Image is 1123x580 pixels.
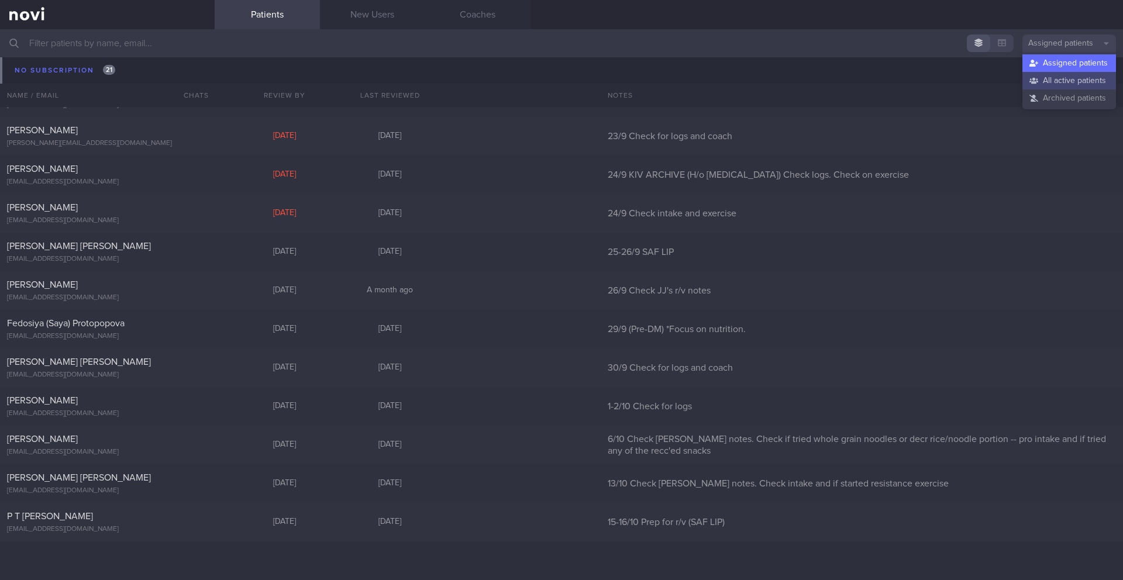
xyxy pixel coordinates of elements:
div: 6/10 Check [PERSON_NAME] notes. Check if tried whole grain noodles or decr rice/noodle portion --... [601,433,1123,457]
div: 1-2/10 Check for logs [601,401,1123,412]
div: [DATE] [232,170,337,180]
div: [DATE] [337,401,443,412]
div: 24/9 Check intake and exercise [601,208,1123,219]
button: Assigned patients [1022,34,1116,52]
div: [EMAIL_ADDRESS][DOMAIN_NAME] [7,486,208,495]
div: [DATE] [232,440,337,450]
div: [DATE] [337,478,443,489]
div: 23/9 Check for logs and coach [601,130,1123,142]
div: [DATE] [232,247,337,257]
div: [DATE] [232,285,337,296]
div: [DATE] [232,92,337,103]
div: [DATE] [337,54,443,64]
div: [EMAIL_ADDRESS][DOMAIN_NAME] [7,294,208,302]
div: 22-24/9 Check intake (KIV enc pro shake) and exercise [601,92,1123,103]
div: [EMAIL_ADDRESS][DOMAIN_NAME] [7,101,208,109]
div: [EMAIL_ADDRESS][DOMAIN_NAME] [7,448,208,457]
div: [EMAIL_ADDRESS][DOMAIN_NAME] [7,216,208,225]
div: [EMAIL_ADDRESS][DOMAIN_NAME] [7,178,208,187]
div: 13/10 Check [PERSON_NAME] notes. Check intake and if started resistance exercise [601,478,1123,489]
span: [PERSON_NAME] [PERSON_NAME] [7,241,151,251]
span: [PERSON_NAME] [7,434,78,444]
span: P T [PERSON_NAME] [7,512,93,521]
span: [PERSON_NAME] [7,164,78,174]
span: [PERSON_NAME] [7,203,78,212]
div: [EMAIL_ADDRESS][DOMAIN_NAME] [7,332,208,341]
div: [DATE] [232,401,337,412]
div: [EMAIL_ADDRESS][DOMAIN_NAME] [7,525,208,534]
div: [DATE] [337,247,443,257]
button: Assigned patients [1022,54,1116,72]
button: Archived patients [1022,89,1116,107]
div: [DATE] [232,324,337,334]
div: [DATE] [232,131,337,141]
div: [DATE] [232,478,337,489]
div: [DATE] [232,54,337,64]
div: [DATE] [337,324,443,334]
span: [PERSON_NAME] [PERSON_NAME] [7,357,151,367]
div: [EMAIL_ADDRESS][DOMAIN_NAME] [7,371,208,379]
div: 30/9 Check for logs and coach [601,362,1123,374]
button: All active patients [1022,72,1116,89]
div: 24/9 KIV ARCHIVE (H/o [MEDICAL_DATA]) Check logs. Check on exercise [601,169,1123,181]
span: [PERSON_NAME] [7,280,78,289]
div: Dig Supp [601,53,1123,65]
div: [DATE] [337,362,443,373]
div: [DATE] [232,517,337,527]
div: [DATE] [232,362,337,373]
div: [PERSON_NAME][EMAIL_ADDRESS][DOMAIN_NAME] [7,139,208,148]
div: [EMAIL_ADDRESS][DOMAIN_NAME] [7,255,208,264]
div: [EMAIL_ADDRESS][DOMAIN_NAME] [7,409,208,418]
span: [PERSON_NAME] [PERSON_NAME] [7,473,151,482]
div: [DATE] [337,131,443,141]
div: [DATE] [337,208,443,219]
div: [DATE] [232,208,337,219]
div: [DATE] [337,517,443,527]
div: 26/9 Check JJ's r/v notes [601,285,1123,296]
span: [PERSON_NAME] [7,396,78,405]
div: [DATE] [337,92,443,103]
span: Noor 'Afifah [7,87,54,96]
span: Fedosiya (Saya) Protopopova [7,319,125,328]
div: 25-26/9 SAF LIP [601,246,1123,258]
div: [EMAIL_ADDRESS][DOMAIN_NAME] [7,62,208,71]
div: 15-16/10 Prep for r/v (SAF LIP) [601,516,1123,528]
div: 29/9 (Pre-DM) *Focus on nutrition. [601,323,1123,335]
div: A month ago [337,285,443,296]
div: [DATE] [337,440,443,450]
div: [DATE] [337,170,443,180]
span: [PERSON_NAME] [7,126,78,135]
